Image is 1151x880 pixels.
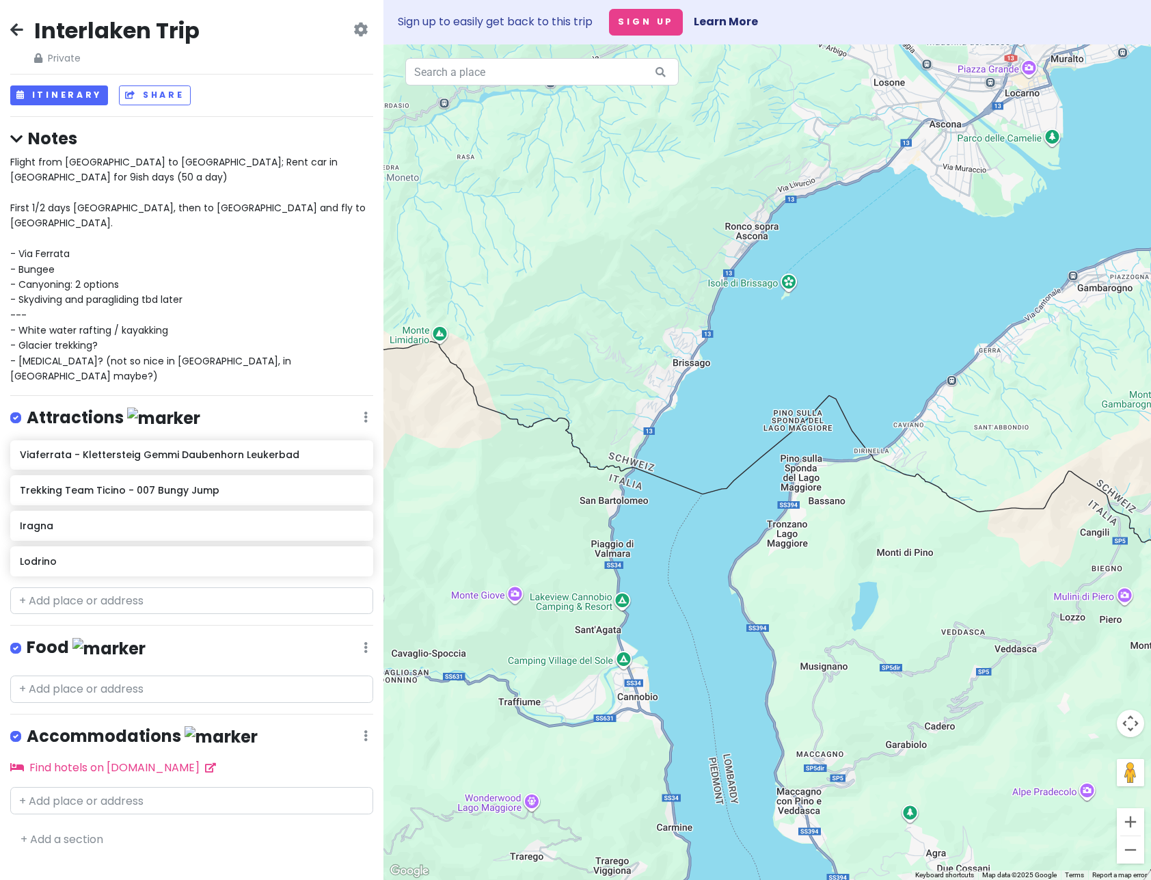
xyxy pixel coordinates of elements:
[127,408,200,429] img: marker
[27,407,200,429] h4: Attractions
[10,155,368,383] span: Flight from [GEOGRAPHIC_DATA] to [GEOGRAPHIC_DATA]; Rent car in [GEOGRAPHIC_DATA] for 9ish days (...
[10,787,373,814] input: + Add place or address
[1117,759,1144,786] button: Drag Pegman onto the map to open Street View
[1117,808,1144,836] button: Zoom in
[72,638,146,659] img: marker
[20,520,364,532] h6: Iragna
[387,862,432,880] a: Open this area in Google Maps (opens a new window)
[1092,871,1147,879] a: Report a map error
[119,85,190,105] button: Share
[20,555,364,568] h6: Lodrino
[1065,871,1084,879] a: Terms (opens in new tab)
[10,760,216,775] a: Find hotels on [DOMAIN_NAME]
[21,831,103,847] a: + Add a section
[10,676,373,703] input: + Add place or address
[387,862,432,880] img: Google
[27,637,146,659] h4: Food
[982,871,1057,879] span: Map data ©2025 Google
[20,484,364,496] h6: Trekking Team Ticino - 007 Bungy Jump
[20,449,364,461] h6: Viaferrata - Klettersteig Gemmi Daubenhorn Leukerbad
[10,587,373,615] input: + Add place or address
[1117,836,1144,864] button: Zoom out
[185,726,258,747] img: marker
[609,9,683,36] button: Sign Up
[34,16,200,45] h2: Interlaken Trip
[10,128,373,149] h4: Notes
[34,51,200,66] span: Private
[10,85,108,105] button: Itinerary
[27,725,258,748] h4: Accommodations
[405,58,679,85] input: Search a place
[1117,710,1144,737] button: Map camera controls
[694,14,758,29] a: Learn More
[915,870,974,880] button: Keyboard shortcuts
